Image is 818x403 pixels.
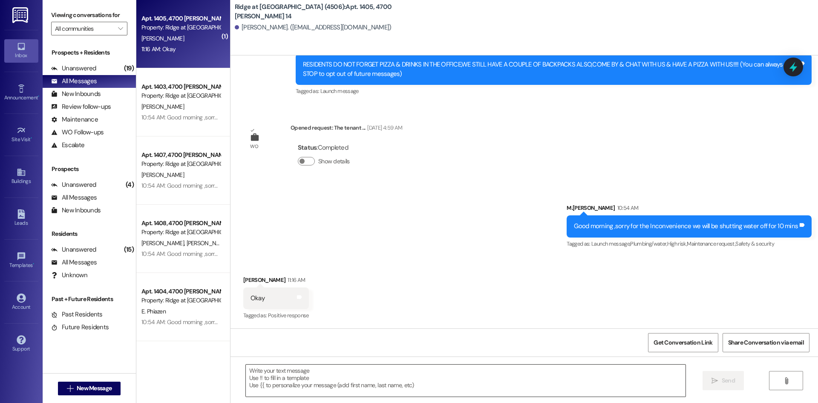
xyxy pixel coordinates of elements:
[285,275,305,284] div: 11:16 AM
[51,141,84,150] div: Escalate
[728,338,804,347] span: Share Conversation via email
[4,249,38,272] a: Templates •
[51,64,96,73] div: Unanswered
[648,333,718,352] button: Get Conversation Link
[43,48,136,57] div: Prospects + Residents
[186,239,229,247] span: [PERSON_NAME]
[51,193,97,202] div: All Messages
[303,60,798,78] div: RESIDENTS DO NOT FORGET PIZZA & DRINKS IN THE OFFICE,WE STILL HAVE A COUPLE OF BACKPACKS ALSO,COM...
[51,206,101,215] div: New Inbounds
[141,318,371,326] div: 10:54 AM: Good morning ,sorry for the Inconvenience we will be shutting water off for 10 mins
[141,219,220,228] div: Apt. 1408, 4700 [PERSON_NAME] 14
[141,307,166,315] span: E. Phiazen
[51,258,97,267] div: All Messages
[630,240,667,247] span: Plumbing/water ,
[51,102,111,111] div: Review follow-ups
[235,23,392,32] div: [PERSON_NAME]. ([EMAIL_ADDRESS][DOMAIN_NAME])
[118,25,123,32] i: 
[51,115,98,124] div: Maintenance
[141,296,220,305] div: Property: Ridge at [GEOGRAPHIC_DATA] (4506)
[122,62,136,75] div: (19)
[667,240,687,247] span: High risk ,
[141,35,184,42] span: [PERSON_NAME]
[723,333,809,352] button: Share Conversation via email
[141,103,184,110] span: [PERSON_NAME]
[51,245,96,254] div: Unanswered
[250,142,258,151] div: WO
[4,291,38,314] a: Account
[51,310,103,319] div: Past Residents
[268,312,309,319] span: Positive response
[783,377,789,384] i: 
[235,3,405,21] b: Ridge at [GEOGRAPHIC_DATA] (4506): Apt. 1405, 4700 [PERSON_NAME] 14
[51,128,104,137] div: WO Follow-ups
[51,271,87,280] div: Unknown
[291,123,402,135] div: Opened request: The tenant ...
[735,240,774,247] span: Safety & security
[365,123,402,132] div: [DATE] 4:59 AM
[51,9,127,22] label: Viewing conversations for
[141,182,371,189] div: 10:54 AM: Good morning ,sorry for the Inconvenience we will be shutting water off for 10 mins
[77,384,112,393] span: New Message
[38,93,39,99] span: •
[141,239,187,247] span: [PERSON_NAME]
[141,45,176,53] div: 11:16 AM: Okay
[298,143,317,152] b: Status
[4,207,38,230] a: Leads
[55,22,114,35] input: All communities
[4,165,38,188] a: Buildings
[615,203,639,212] div: 10:54 AM
[141,159,220,168] div: Property: Ridge at [GEOGRAPHIC_DATA] (4506)
[4,123,38,146] a: Site Visit •
[141,82,220,91] div: Apt. 1403, 4700 [PERSON_NAME] 14
[51,323,109,332] div: Future Residents
[320,87,359,95] span: Launch message
[33,261,34,267] span: •
[141,250,371,258] div: 10:54 AM: Good morning ,sorry for the Inconvenience we will be shutting water off for 10 mins
[141,151,220,159] div: Apt. 1407, 4700 [PERSON_NAME] 14
[703,371,744,390] button: Send
[51,77,97,86] div: All Messages
[567,238,812,250] div: Tagged as:
[122,243,136,256] div: (15)
[58,382,121,395] button: New Message
[141,23,220,32] div: Property: Ridge at [GEOGRAPHIC_DATA] (4506)
[12,7,30,23] img: ResiDesk Logo
[124,178,136,191] div: (4)
[298,141,353,154] div: : Completed
[141,113,371,121] div: 10:54 AM: Good morning ,sorry for the Inconvenience we will be shutting water off for 10 mins
[67,385,73,392] i: 
[31,135,32,141] span: •
[43,295,136,304] div: Past + Future Residents
[296,85,812,97] div: Tagged as:
[654,338,712,347] span: Get Conversation Link
[722,376,735,385] span: Send
[4,333,38,356] a: Support
[567,203,812,215] div: M.[PERSON_NAME]
[687,240,735,247] span: Maintenance request ,
[243,309,309,322] div: Tagged as:
[51,90,101,99] div: New Inbounds
[4,39,38,62] a: Inbox
[43,165,136,174] div: Prospects
[574,222,798,231] div: Good morning ,sorry for the Inconvenience we will be shutting water off for 10 mins
[141,228,220,237] div: Property: Ridge at [GEOGRAPHIC_DATA] (4506)
[141,171,184,179] span: [PERSON_NAME]
[141,287,220,296] div: Apt. 1404, 4700 [PERSON_NAME] 14
[318,157,350,166] label: Show details
[141,14,220,23] div: Apt. 1405, 4700 [PERSON_NAME] 14
[251,294,265,303] div: Okay
[711,377,718,384] i: 
[591,240,630,247] span: Launch message ,
[243,275,309,287] div: [PERSON_NAME]
[51,180,96,189] div: Unanswered
[141,91,220,100] div: Property: Ridge at [GEOGRAPHIC_DATA] (4506)
[43,229,136,238] div: Residents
